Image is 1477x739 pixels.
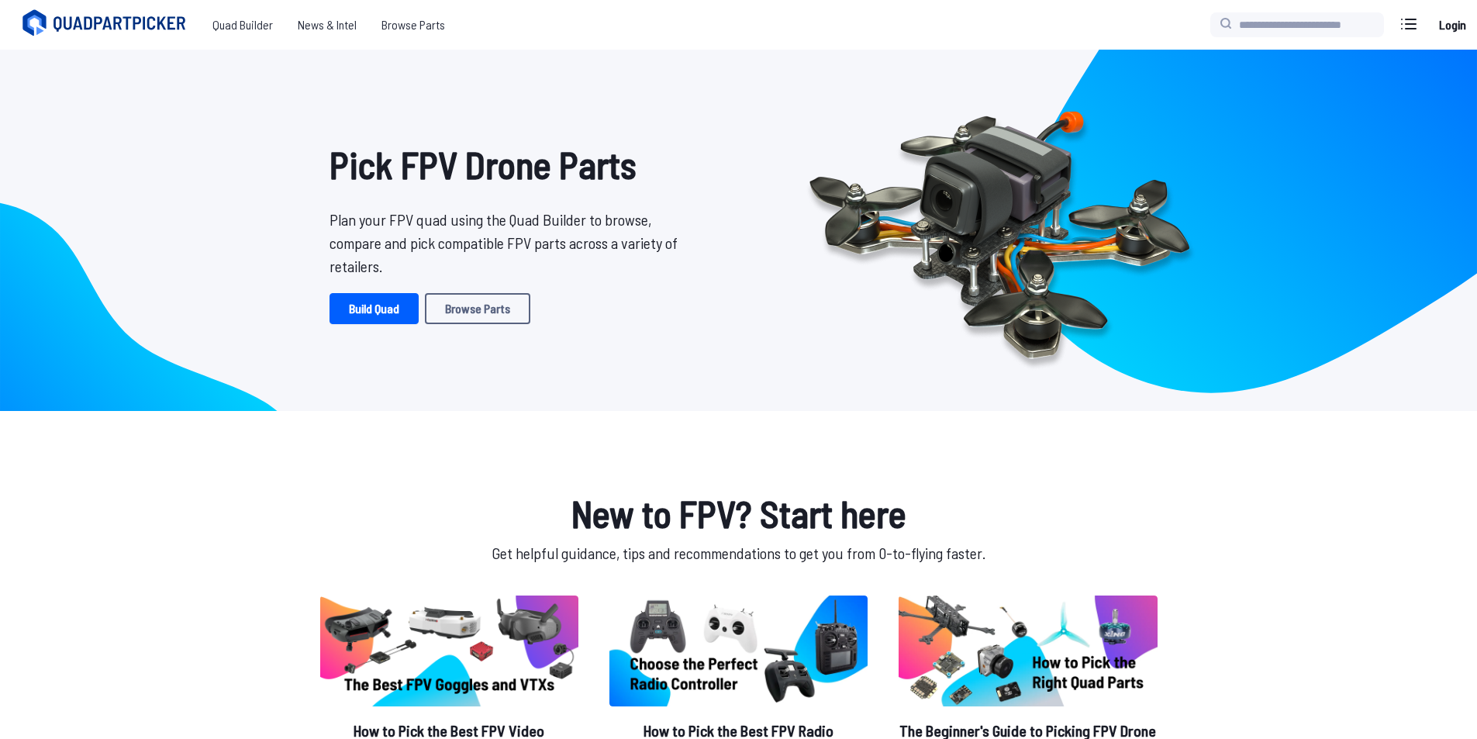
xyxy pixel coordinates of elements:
a: Quad Builder [200,9,285,40]
a: Login [1434,9,1471,40]
a: News & Intel [285,9,369,40]
p: Plan your FPV quad using the Quad Builder to browse, compare and pick compatible FPV parts across... [330,208,689,278]
h1: New to FPV? Start here [317,485,1161,541]
img: image of post [899,596,1157,706]
p: Get helpful guidance, tips and recommendations to get you from 0-to-flying faster. [317,541,1161,565]
img: image of post [320,596,578,706]
img: Quadcopter [776,75,1223,385]
h1: Pick FPV Drone Parts [330,136,689,192]
a: Browse Parts [369,9,457,40]
img: image of post [609,596,868,706]
a: Build Quad [330,293,419,324]
a: Browse Parts [425,293,530,324]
